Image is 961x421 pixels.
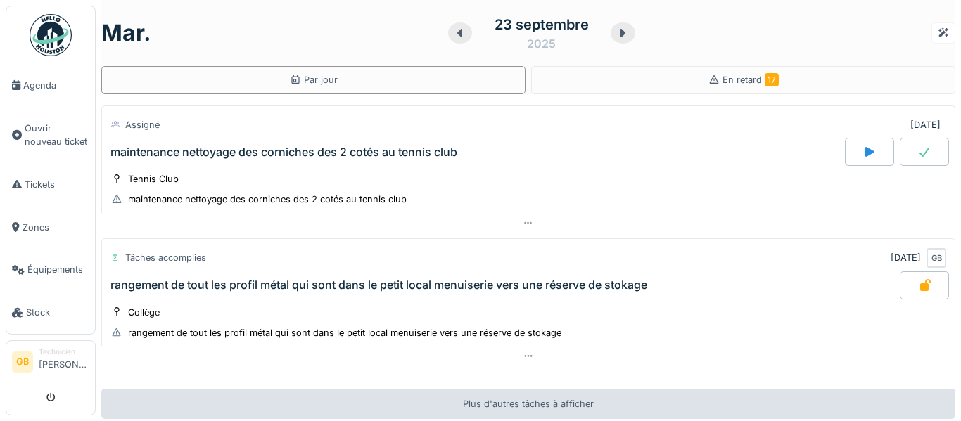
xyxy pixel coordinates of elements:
[26,306,89,319] span: Stock
[110,145,457,159] div: maintenance nettoyage des corniches des 2 cotés au tennis club
[6,249,95,292] a: Équipements
[891,251,921,264] div: [DATE]
[23,221,89,234] span: Zones
[495,14,589,35] div: 23 septembre
[128,326,561,339] div: rangement de tout les profil métal qui sont dans le petit local menuiserie vers une réserve de st...
[110,278,647,292] div: rangement de tout les profil métal qui sont dans le petit local menuiserie vers une réserve de st...
[6,64,95,107] a: Agenda
[27,263,89,276] span: Équipements
[910,118,941,131] div: [DATE]
[128,172,179,186] div: Tennis Club
[6,107,95,163] a: Ouvrir nouveau ticket
[101,20,151,46] h1: mar.
[765,73,779,86] span: 17
[125,118,160,131] div: Assigné
[25,178,89,191] span: Tickets
[6,163,95,206] a: Tickets
[125,251,206,264] div: Tâches accomplies
[12,346,89,380] a: GB Technicien[PERSON_NAME]
[39,346,89,377] li: [PERSON_NAME]
[927,248,946,268] div: GB
[128,193,407,206] div: maintenance nettoyage des corniches des 2 cotés au tennis club
[23,79,89,92] span: Agenda
[723,75,779,85] span: En retard
[30,14,72,56] img: Badge_color-CXgf-gQk.svg
[6,206,95,249] a: Zones
[527,35,556,52] div: 2025
[290,73,338,86] div: Par jour
[101,389,955,419] div: Plus d'autres tâches à afficher
[128,306,160,319] div: Collège
[6,291,95,334] a: Stock
[25,122,89,148] span: Ouvrir nouveau ticket
[39,346,89,357] div: Technicien
[12,351,33,373] li: GB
